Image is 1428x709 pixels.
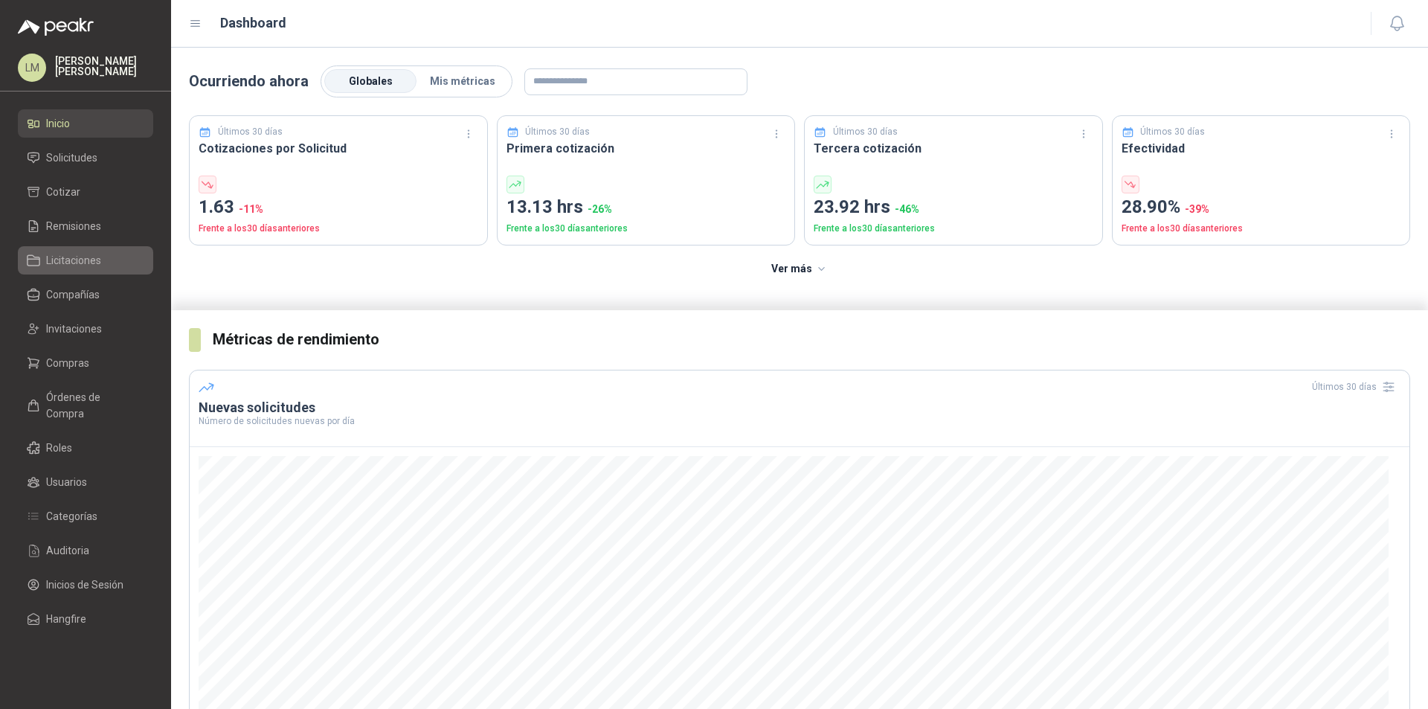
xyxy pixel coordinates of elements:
span: Roles [46,440,72,456]
span: Categorías [46,508,97,524]
span: Auditoria [46,542,89,559]
span: Remisiones [46,218,101,234]
a: Auditoria [18,536,153,565]
p: Frente a los 30 días anteriores [814,222,1093,236]
span: Solicitudes [46,150,97,166]
span: Globales [349,75,393,87]
p: Ocurriendo ahora [189,70,309,93]
img: Logo peakr [18,18,94,36]
p: Número de solicitudes nuevas por día [199,417,1400,426]
p: 28.90% [1122,193,1401,222]
a: Usuarios [18,468,153,496]
p: 23.92 hrs [814,193,1093,222]
h3: Cotizaciones por Solicitud [199,139,478,158]
span: -11 % [239,203,263,215]
span: Invitaciones [46,321,102,337]
span: Órdenes de Compra [46,389,139,422]
span: Mis métricas [430,75,495,87]
div: LM [18,54,46,82]
p: Últimos 30 días [525,125,590,139]
h3: Primera cotización [506,139,786,158]
span: -26 % [588,203,612,215]
span: Cotizar [46,184,80,200]
span: -39 % [1185,203,1209,215]
a: Cotizar [18,178,153,206]
p: 1.63 [199,193,478,222]
a: Categorías [18,502,153,530]
div: Últimos 30 días [1312,375,1400,399]
h3: Métricas de rendimiento [213,328,1410,351]
span: Hangfire [46,611,86,627]
span: Licitaciones [46,252,101,269]
h1: Dashboard [220,13,286,33]
a: Compras [18,349,153,377]
a: Compañías [18,280,153,309]
p: Últimos 30 días [218,125,283,139]
p: Frente a los 30 días anteriores [199,222,478,236]
a: Hangfire [18,605,153,633]
span: Compañías [46,286,100,303]
a: Remisiones [18,212,153,240]
a: Órdenes de Compra [18,383,153,428]
span: Inicios de Sesión [46,577,123,593]
button: Ver más [763,254,837,284]
a: Invitaciones [18,315,153,343]
a: Inicio [18,109,153,138]
h3: Efectividad [1122,139,1401,158]
p: Frente a los 30 días anteriores [506,222,786,236]
p: [PERSON_NAME] [PERSON_NAME] [55,56,153,77]
span: Inicio [46,115,70,132]
a: Licitaciones [18,246,153,275]
a: Inicios de Sesión [18,571,153,599]
h3: Tercera cotización [814,139,1093,158]
a: Roles [18,434,153,462]
span: Usuarios [46,474,87,490]
p: Últimos 30 días [833,125,898,139]
p: 13.13 hrs [506,193,786,222]
p: Frente a los 30 días anteriores [1122,222,1401,236]
span: -46 % [895,203,919,215]
span: Compras [46,355,89,371]
h3: Nuevas solicitudes [199,399,1400,417]
a: Solicitudes [18,144,153,172]
p: Últimos 30 días [1140,125,1205,139]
